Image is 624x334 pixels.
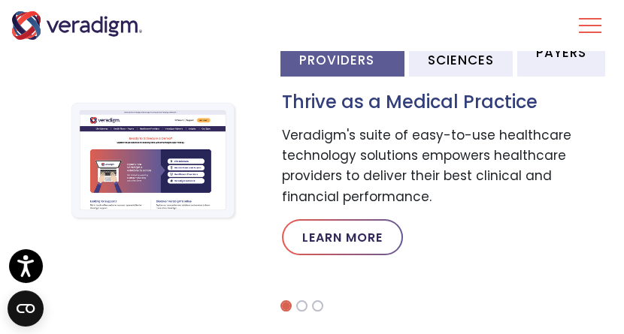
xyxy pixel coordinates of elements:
[282,92,571,113] h3: Thrive as a Medical Practice
[282,125,571,207] p: Veradigm's suite of easy-to-use healthcare technology solutions empowers healthcare providers to ...
[336,226,607,316] iframe: Drift Chat Widget
[8,290,44,326] button: Open CMP widget
[517,27,605,77] li: Payers
[280,27,404,77] li: Healthcare Providers
[282,219,403,255] a: Learn More
[11,11,143,40] img: Veradigm logo
[579,6,601,45] button: Toggle Navigation Menu
[409,27,513,77] li: Life Sciences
